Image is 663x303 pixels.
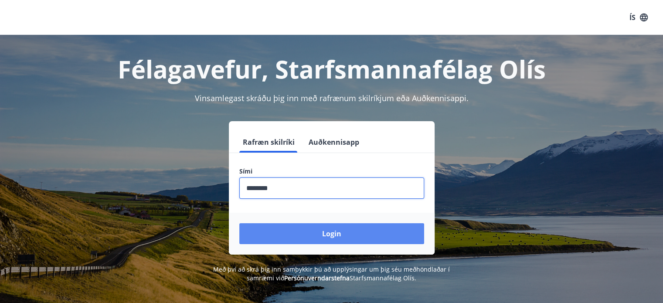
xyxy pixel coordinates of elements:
[239,223,424,244] button: Login
[195,93,469,103] span: Vinsamlegast skráðu þig inn með rafrænum skilríkjum eða Auðkennisappi.
[213,265,450,282] span: Með því að skrá þig inn samþykkir þú að upplýsingar um þig séu meðhöndlaðar í samræmi við Starfsm...
[625,10,653,25] button: ÍS
[284,274,350,282] a: Persónuverndarstefna
[239,132,298,153] button: Rafræn skilríki
[239,167,424,176] label: Sími
[28,52,635,85] h1: Félagavefur, Starfsmannafélag Olís
[305,132,363,153] button: Auðkennisapp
